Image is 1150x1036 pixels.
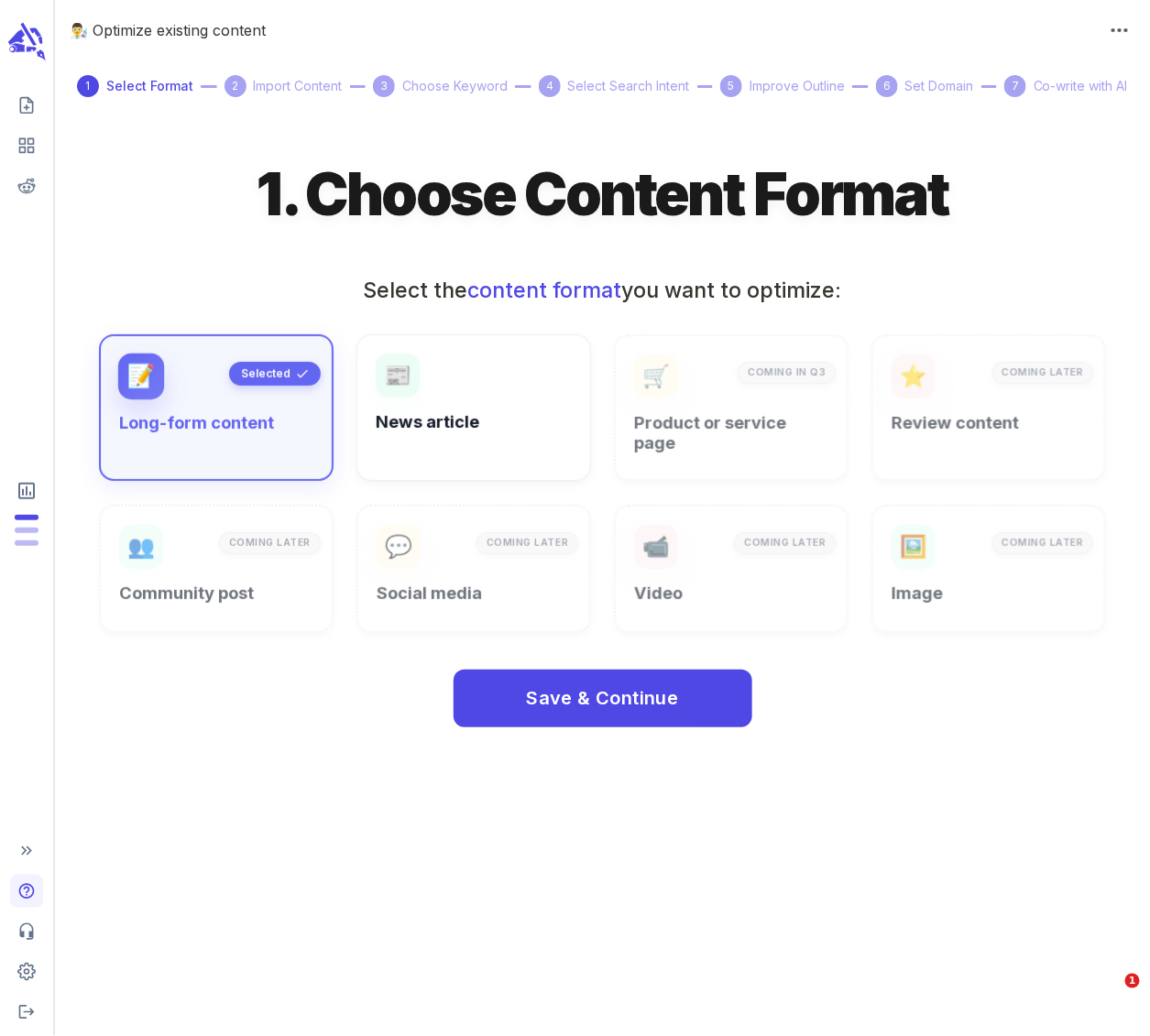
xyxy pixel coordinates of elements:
p: 📰 [384,365,411,387]
span: View your Reddit Intelligence add-on dashboard [7,169,46,202]
h6: Long-form content [119,413,313,433]
span: View your content dashboard [7,129,46,162]
p: 👨‍🔬 Optimize existing content [70,19,1104,41]
span: Contact Support [7,915,46,948]
span: Import Content [254,76,343,96]
h6: Video [634,583,828,604]
p: Selected [242,365,291,382]
h6: Review content [892,413,1086,433]
p: 🖼️ [900,536,927,558]
h1: 1. Choose Content Format [257,156,948,232]
span: Create new content [7,89,46,122]
span: Expand Sidebar [7,834,46,867]
text: 1 [86,80,91,93]
span: Choose Keyword [402,76,508,96]
h6: Image [892,583,1086,604]
iframe: Intercom notifications message [783,858,1150,987]
span: Adjust your account settings [7,955,46,988]
text: 4 [546,80,553,93]
text: 5 [728,80,735,93]
span: Save & Continue [527,682,679,714]
p: 📹 [642,536,670,558]
p: 📝 [126,365,156,388]
span: Input Tokens: 0 of 4,800,000 monthly tokens used. These limits are based on the last model you us... [15,540,38,546]
text: 7 [1012,80,1019,93]
button: Save & Continue [454,670,752,728]
p: Coming Later [744,536,826,551]
p: Coming Later [487,536,568,551]
span: Co-write with AI [1034,76,1128,96]
p: ⭐ [900,365,927,387]
span: 1 [1125,974,1140,988]
span: content format [468,277,622,303]
span: Help Center [7,875,46,908]
text: 6 [883,80,891,93]
span: Output Tokens: 0 of 600,000 monthly tokens used. These limits are based on the last model you use... [15,528,38,533]
span: Select Search Intent [568,76,690,96]
h3: Select the you want to optimize: [254,276,952,305]
span: Select Format [106,76,193,96]
text: 2 [232,80,238,93]
p: Coming Later [1002,365,1083,380]
p: Coming Later [1002,536,1083,551]
iframe: Intercom live chat [1088,974,1132,1018]
p: 👥 [127,536,155,558]
h6: Social media [377,583,571,604]
p: 💬 [385,536,412,558]
text: 3 [380,80,388,93]
p: 🛒 [642,365,670,387]
p: Coming in Q3 [748,365,826,380]
h6: Product or service page [634,413,828,453]
p: Coming Later [229,536,311,551]
h6: News article [376,412,572,432]
span: Set Domain [905,76,974,96]
span: Improve Outline [750,76,845,96]
span: Posts: 5 of 5 monthly posts used [15,515,38,520]
span: Logout [7,996,46,1029]
span: View Subscription & Usage [7,473,46,509]
h6: Community post [119,583,313,604]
